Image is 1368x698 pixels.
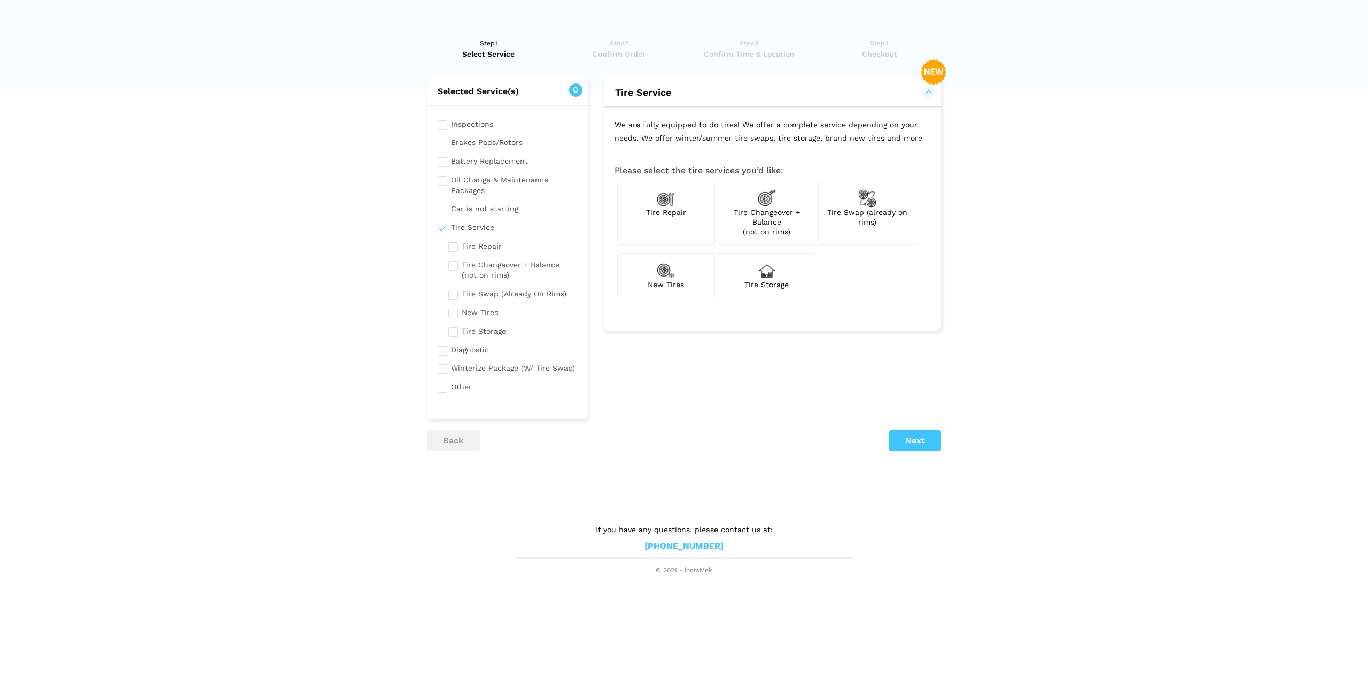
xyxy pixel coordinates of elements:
[516,524,852,535] p: If you have any questions, please contact us at:
[648,280,684,289] span: New Tires
[615,166,930,175] h3: Please select the tire services you’d like:
[687,49,811,59] span: Confirm Time & Location
[818,38,941,59] a: Step4
[687,38,811,59] a: Step3
[889,430,941,451] button: Next
[646,208,686,217] span: Tire Repair
[615,86,930,99] button: Tire Service
[604,108,941,155] p: We are fully equipped to do tires! We offer a complete service depending on your needs. We offer ...
[427,38,550,59] a: Step1
[557,38,681,59] a: Step2
[644,541,724,552] a: [PHONE_NUMBER]
[921,59,946,85] img: new-badge-2-48.png
[516,566,852,575] span: © 2021 - instaMek
[734,208,800,236] span: Tire Changeover + Balance (not on rims)
[744,280,789,289] span: Tire Storage
[818,49,941,59] span: Checkout
[427,86,588,97] h2: Selected Service(s)
[557,49,681,59] span: Confirm Order
[427,49,550,59] span: Select Service
[427,430,480,451] button: back
[827,208,907,226] span: Tire Swap (already on rims)
[569,83,582,97] span: 0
